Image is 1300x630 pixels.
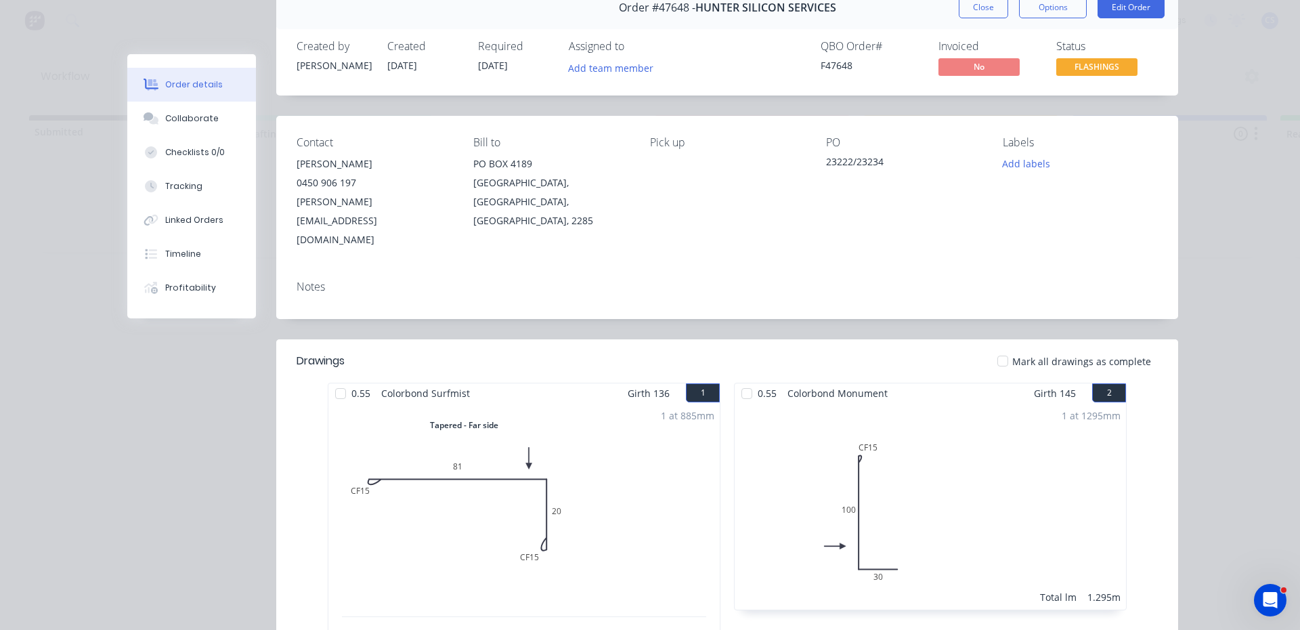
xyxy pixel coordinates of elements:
button: Collaborate [127,102,256,135]
span: No [938,58,1020,75]
span: [DATE] [478,59,508,72]
span: Mark all drawings as complete [1012,354,1151,369]
iframe: Intercom live chat [1254,584,1286,616]
div: QBO Order # [821,40,922,53]
button: 2 [1092,383,1126,402]
div: PO BOX 4189[GEOGRAPHIC_DATA], [GEOGRAPHIC_DATA], [GEOGRAPHIC_DATA], 2285 [473,154,628,230]
div: Required [478,40,552,53]
div: Pick up [650,136,805,149]
button: Profitability [127,271,256,305]
div: Status [1056,40,1158,53]
button: FLASHINGS [1056,58,1137,79]
span: 0.55 [346,383,376,403]
span: 0.55 [752,383,782,403]
div: Created [387,40,462,53]
button: Checklists 0/0 [127,135,256,169]
div: PO BOX 4189 [473,154,628,173]
div: Total lm [1040,590,1077,604]
div: Checklists 0/0 [165,146,225,159]
button: Tracking [127,169,256,203]
span: Order #47648 - [619,1,695,14]
div: Contact [297,136,452,149]
div: [PERSON_NAME]0450 906 197[PERSON_NAME][EMAIL_ADDRESS][DOMAIN_NAME] [297,154,452,249]
button: Add labels [995,154,1058,173]
div: [PERSON_NAME][EMAIL_ADDRESS][DOMAIN_NAME] [297,192,452,249]
button: 1 [686,383,720,402]
div: PO [826,136,981,149]
div: Created by [297,40,371,53]
div: 1 at 1295mm [1062,408,1121,423]
button: Add team member [561,58,661,77]
div: [PERSON_NAME] [297,58,371,72]
div: Labels [1003,136,1158,149]
div: Profitability [165,282,216,294]
span: FLASHINGS [1056,58,1137,75]
div: [GEOGRAPHIC_DATA], [GEOGRAPHIC_DATA], [GEOGRAPHIC_DATA], 2285 [473,173,628,230]
div: Collaborate [165,112,219,125]
div: 0CF15100301 at 1295mmTotal lm1.295m [735,403,1126,610]
div: Notes [297,280,1158,293]
span: Girth 145 [1034,383,1076,403]
div: Order details [165,79,223,91]
button: Linked Orders [127,203,256,237]
span: Colorbond Surfmist [376,383,475,403]
button: Add team member [569,58,661,77]
div: Linked Orders [165,214,223,226]
div: F47648 [821,58,922,72]
span: Colorbond Monument [782,383,893,403]
div: Assigned to [569,40,704,53]
div: 1 at 885mm [661,408,714,423]
div: 23222/23234 [826,154,981,173]
div: Drawings [297,353,345,369]
div: Tracking [165,180,202,192]
span: HUNTER SILICON SERVICES [695,1,836,14]
div: Bill to [473,136,628,149]
div: 0450 906 197 [297,173,452,192]
span: [DATE] [387,59,417,72]
div: 1.295m [1087,590,1121,604]
div: Invoiced [938,40,1040,53]
div: Timeline [165,248,201,260]
span: Girth 136 [628,383,670,403]
button: Order details [127,68,256,102]
button: Timeline [127,237,256,271]
div: [PERSON_NAME] [297,154,452,173]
